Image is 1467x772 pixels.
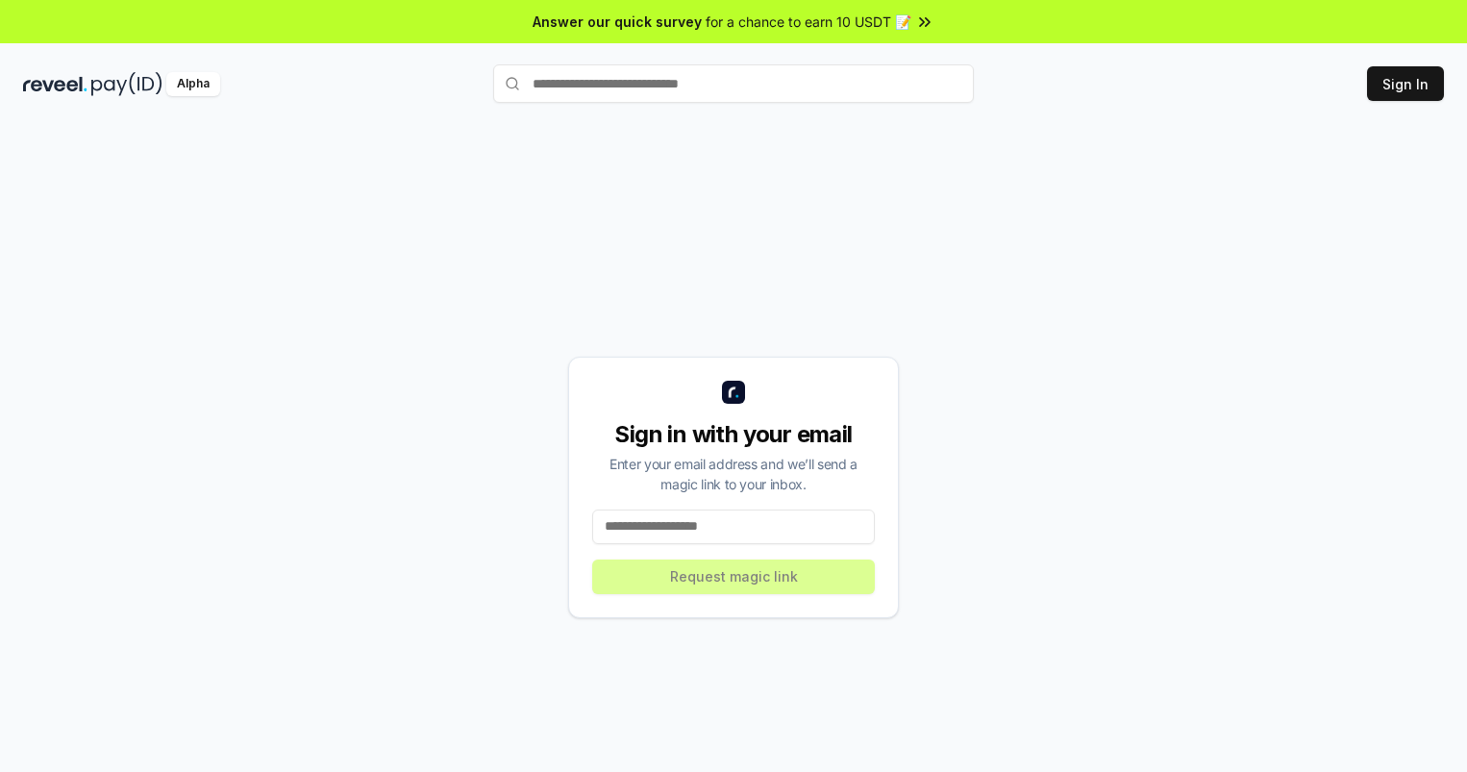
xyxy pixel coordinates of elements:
button: Sign In [1367,66,1444,101]
div: Sign in with your email [592,419,875,450]
div: Enter your email address and we’ll send a magic link to your inbox. [592,454,875,494]
div: Alpha [166,72,220,96]
img: pay_id [91,72,162,96]
img: reveel_dark [23,72,87,96]
img: logo_small [722,381,745,404]
span: for a chance to earn 10 USDT 📝 [706,12,911,32]
span: Answer our quick survey [533,12,702,32]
